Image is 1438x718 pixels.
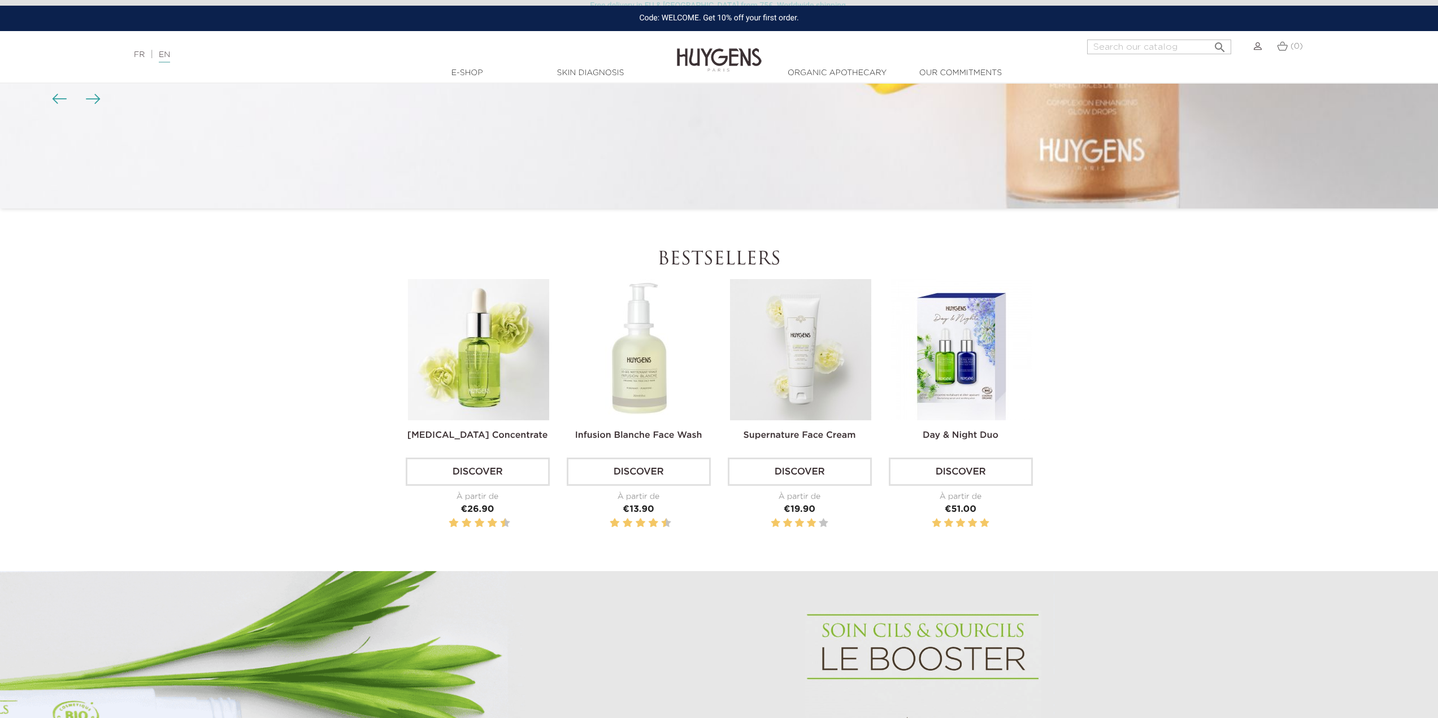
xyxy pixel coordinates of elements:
label: 5 [980,516,989,530]
label: 10 [663,516,669,530]
div: À partir de [889,491,1033,503]
label: 5 [819,516,828,530]
a: EN [159,51,170,63]
div: À partir de [728,491,872,503]
a: Organic Apothecary [781,67,894,79]
label: 1 [932,516,941,530]
span: €19.90 [784,505,815,514]
input: Search [1087,40,1231,54]
label: 3 [459,516,461,530]
label: 4 [625,516,631,530]
a: [MEDICAL_DATA] Concentrate [407,431,548,440]
label: 4 [968,516,977,530]
a: Our commitments [904,67,1017,79]
label: 9 [659,516,661,530]
a: Discover [567,458,711,486]
a: Discover [728,458,872,486]
a: Discover [406,458,550,486]
img: Hyaluronic Acid Concentrate [408,279,549,420]
a: Supernature Face Cream [744,431,856,440]
img: Huygens [677,30,762,73]
img: Infusion Blanche Face Wash [569,279,710,420]
h2: Bestsellers [406,249,1033,271]
label: 6 [638,516,644,530]
label: 5 [633,516,635,530]
div: À partir de [567,491,711,503]
div: Carousel buttons [57,91,93,108]
img: Day & Night Duo [891,279,1032,420]
div: À partir de [406,491,550,503]
div: | [128,48,590,62]
label: 7 [485,516,487,530]
i:  [1213,37,1227,51]
a: Day & Night Duo [923,431,998,440]
label: 1 [446,516,448,530]
label: 2 [944,516,953,530]
label: 10 [502,516,508,530]
label: 4 [464,516,470,530]
label: 6 [477,516,483,530]
span: €13.90 [623,505,654,514]
span: €26.90 [461,505,494,514]
img: Supernature Face Cream [730,279,871,420]
label: 2 [451,516,457,530]
a: FR [134,51,145,59]
label: 2 [783,516,792,530]
label: 4 [807,516,816,530]
span: €51.00 [945,505,976,514]
label: 8 [489,516,495,530]
label: 3 [795,516,804,530]
a: E-Shop [411,67,524,79]
span: (0) [1291,42,1303,50]
label: 3 [620,516,622,530]
a: Infusion Blanche Face Wash [575,431,702,440]
label: 1 [607,516,609,530]
button:  [1210,36,1230,51]
label: 9 [498,516,500,530]
label: 3 [956,516,965,530]
label: 8 [650,516,656,530]
label: 1 [771,516,780,530]
label: 5 [472,516,474,530]
label: 7 [646,516,648,530]
a: Discover [889,458,1033,486]
label: 2 [612,516,618,530]
a: Skin Diagnosis [534,67,647,79]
